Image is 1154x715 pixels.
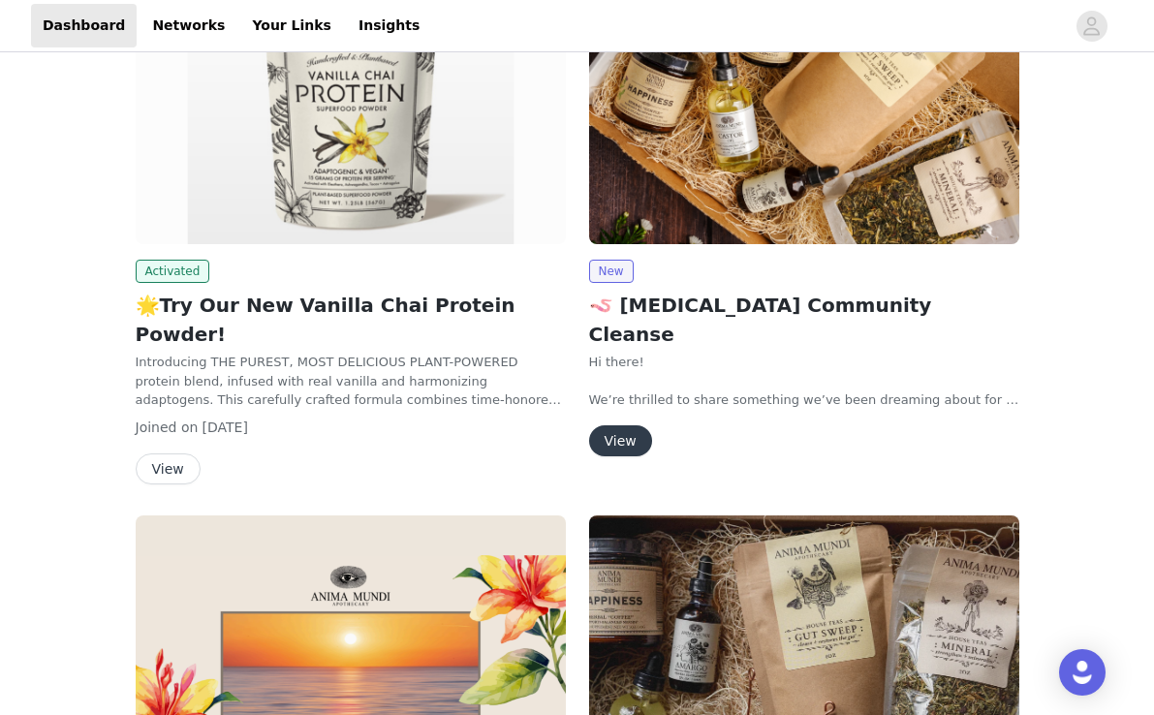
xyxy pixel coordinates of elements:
span: [DATE] [203,420,248,435]
p: Hi there! [589,353,1019,372]
div: avatar [1082,11,1101,42]
span: Activated [136,260,210,283]
div: Open Intercom Messenger [1059,649,1106,696]
a: Your Links [240,4,343,47]
a: View [136,462,201,477]
a: View [589,434,652,449]
p: We’re thrilled to share something we’ve been dreaming about for a long time—[PERSON_NAME]’s is he... [589,390,1019,410]
a: Insights [347,4,431,47]
h2: 🌟Try Our New Vanilla Chai Protein Powder! [136,291,566,349]
h2: 🪱 [MEDICAL_DATA] Community Cleanse [589,291,1019,349]
span: Joined on [136,420,199,435]
button: View [589,425,652,456]
p: Introducing THE PUREST, MOST DELICIOUS PLANT-POWERED protein blend, infused with real vanilla and... [136,353,566,410]
button: View [136,453,201,484]
a: Networks [140,4,236,47]
span: New [589,260,634,283]
a: Dashboard [31,4,137,47]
